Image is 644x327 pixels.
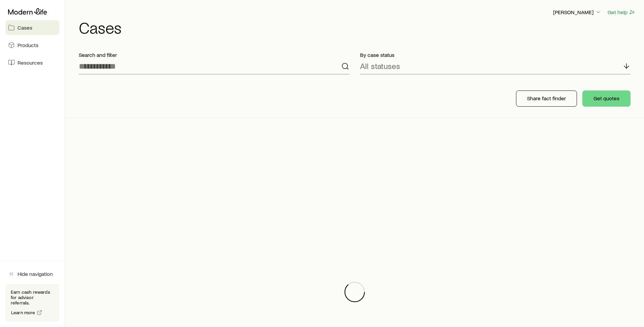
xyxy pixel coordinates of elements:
h1: Cases [79,19,636,35]
span: Products [18,42,38,48]
button: Hide navigation [5,266,59,281]
span: Hide navigation [18,270,53,277]
p: All statuses [360,61,400,71]
div: Earn cash rewards for advisor referrals.Learn more [5,284,59,322]
p: Earn cash rewards for advisor referrals. [11,289,54,305]
span: Learn more [11,310,35,315]
button: Share fact finder [516,90,577,107]
a: Products [5,38,59,52]
span: Cases [18,24,32,31]
p: Share fact finder [527,95,566,102]
button: Get quotes [582,90,631,107]
a: Cases [5,20,59,35]
a: Resources [5,55,59,70]
button: Get help [607,8,636,16]
p: [PERSON_NAME] [553,9,602,15]
button: [PERSON_NAME] [553,8,602,16]
p: Search and filter [79,51,349,58]
p: By case status [360,51,631,58]
span: Resources [18,59,43,66]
